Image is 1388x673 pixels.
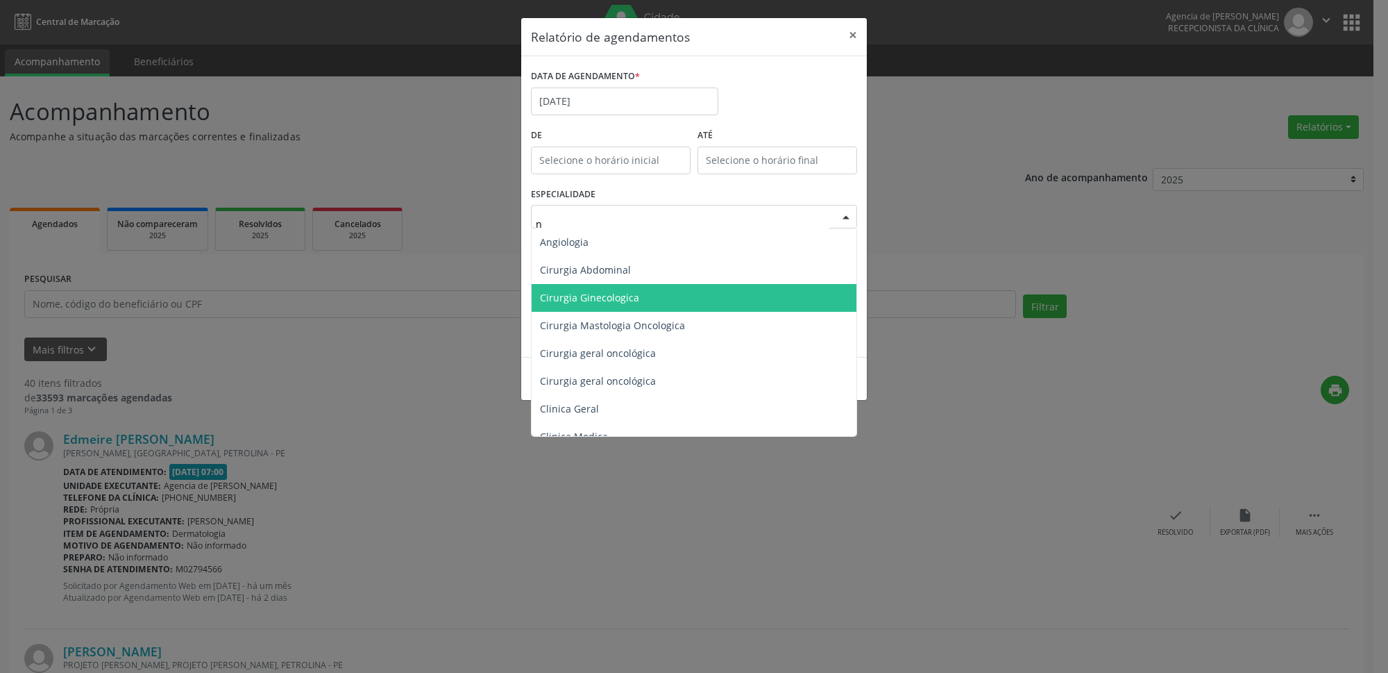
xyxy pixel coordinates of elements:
span: Cirurgia geral oncológica [540,347,656,360]
h5: Relatório de agendamentos [531,28,690,46]
input: Seleciona uma especialidade [536,210,829,238]
input: Selecione o horário inicial [531,147,691,174]
label: ATÉ [697,125,857,147]
label: DATA DE AGENDAMENTO [531,66,640,88]
label: De [531,125,691,147]
button: Close [839,18,867,52]
input: Selecione o horário final [697,147,857,174]
span: Angiologia [540,235,589,249]
span: Clinica Medica [540,430,608,443]
span: Cirurgia Mastologia Oncologica [540,319,685,332]
span: Cirurgia Abdominal [540,263,631,276]
span: Clinica Geral [540,402,599,415]
label: ESPECIALIDADE [531,184,595,206]
span: Cirurgia Ginecologica [540,291,639,304]
input: Selecione uma data ou intervalo [531,88,718,115]
span: Cirurgia geral oncológica [540,374,656,388]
